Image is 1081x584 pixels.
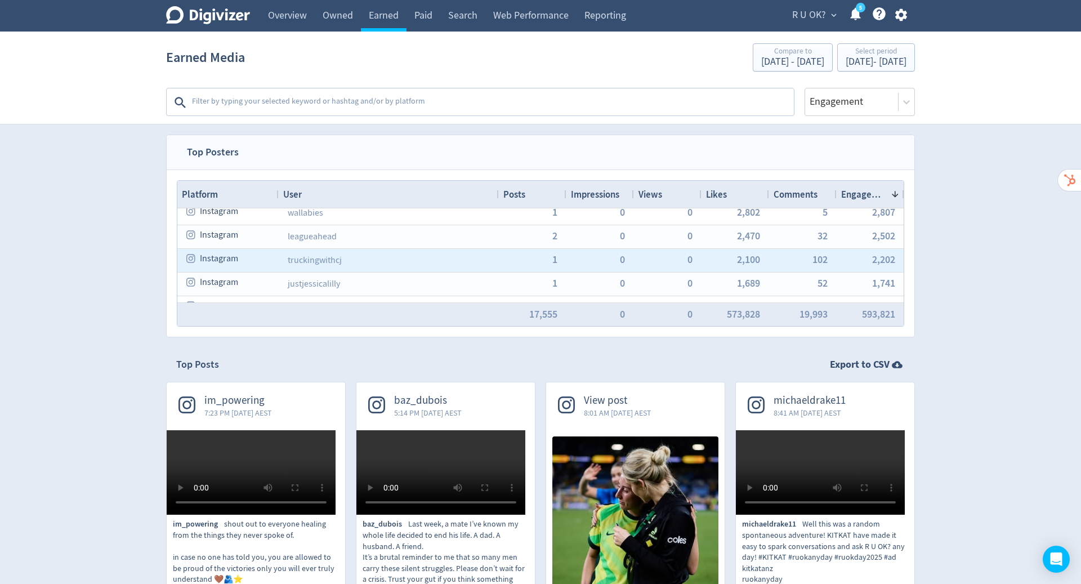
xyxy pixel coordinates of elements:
span: Instagram [200,271,238,293]
button: 0 [687,207,693,217]
span: Engagement [841,188,886,200]
button: 76 [818,302,828,312]
svg: instagram [186,301,196,311]
div: [DATE] - [DATE] [846,57,906,67]
span: michaeldrake11 [742,519,802,530]
div: Open Intercom Messenger [1043,546,1070,573]
button: 2 [552,231,557,241]
span: Platform [182,188,218,200]
button: 2,202 [872,255,895,265]
button: 2,100 [737,255,760,265]
button: 0 [687,231,693,241]
button: 2,807 [872,207,895,217]
button: 0 [620,231,625,241]
a: justjessicalilly [288,278,340,289]
button: 5 [823,207,828,217]
span: Instagram [200,248,238,270]
svg: instagram [186,253,196,264]
span: 0 [620,278,625,288]
button: 0 [620,255,625,265]
span: Comments [774,188,818,200]
strong: Export to CSV [830,358,890,372]
button: 19,993 [799,309,828,319]
button: 102 [812,255,828,265]
button: 0 [620,207,625,217]
button: 0 [687,302,693,312]
button: 17,555 [529,309,557,319]
button: 1 [552,207,557,217]
span: 1 [552,302,557,312]
button: 2,470 [737,231,760,241]
button: 1,741 [872,278,895,288]
span: Posts [503,188,525,200]
span: baz_dubois [394,394,462,407]
span: 8:01 AM [DATE] AEST [584,407,651,418]
button: 1,590 [872,302,895,312]
a: wallabies [288,207,323,219]
span: 7:23 PM [DATE] AEST [204,407,272,418]
span: R U OK? [792,6,826,24]
button: 0 [687,255,693,265]
text: 5 [859,4,862,12]
span: Top Posters [177,135,249,170]
a: bridiecarter1 [288,302,337,313]
button: 52 [818,278,828,288]
button: 0 [620,309,625,319]
div: [DATE] - [DATE] [761,57,824,67]
span: 5:14 PM [DATE] AEST [394,407,462,418]
button: 1,514 [737,302,760,312]
span: expand_more [829,10,839,20]
div: Select period [846,47,906,57]
span: baz_dubois [363,519,408,530]
svg: instagram [186,206,196,216]
span: im_powering [204,394,272,407]
button: 593,821 [862,309,895,319]
button: Select period[DATE]- [DATE] [837,43,915,72]
button: 0 [620,302,625,312]
button: 0 [687,309,693,319]
button: 573,828 [727,309,760,319]
button: 2,502 [872,231,895,241]
button: 2,802 [737,207,760,217]
button: 32 [818,231,828,241]
button: 1 [552,255,557,265]
span: michaeldrake11 [774,394,846,407]
h1: Earned Media [166,39,245,75]
span: 8:41 AM [DATE] AEST [774,407,846,418]
span: User [283,188,302,200]
button: R U OK? [788,6,839,24]
button: Compare to[DATE] - [DATE] [753,43,833,72]
span: Instagram [200,200,238,222]
button: 0 [687,278,693,288]
a: 5 [856,3,865,12]
button: 1 [552,278,557,288]
span: Likes [706,188,727,200]
svg: instagram [186,277,196,287]
span: Instagram [200,224,238,246]
a: leagueahead [288,231,337,242]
